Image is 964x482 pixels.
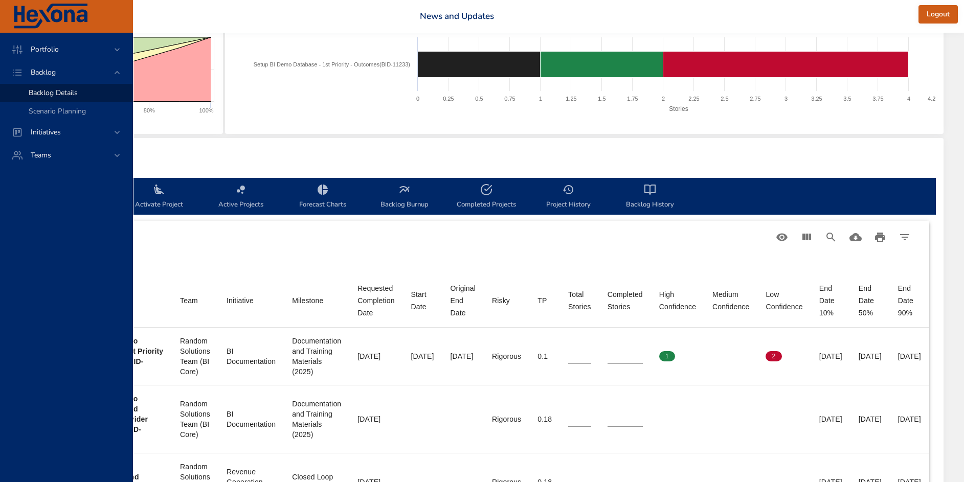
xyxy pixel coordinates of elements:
span: 0 [712,352,728,361]
div: Sort [292,294,323,307]
text: 1 [539,96,542,102]
div: [DATE] [819,351,842,361]
div: Initiative [227,294,254,307]
div: Documentation and Training Materials (2025) [292,336,341,377]
div: Medium Confidence [712,288,749,313]
span: Initiatives [23,127,69,137]
button: Standard Views [770,225,794,249]
span: TP [537,294,552,307]
span: Backlog Details [29,88,78,98]
div: [DATE] [357,351,394,361]
div: Start Date [411,288,434,313]
div: Sort [766,288,802,313]
div: End Date 10% [819,282,842,319]
div: Risky [492,294,510,307]
text: Stories [669,105,688,112]
img: Hexona [12,4,89,29]
div: Total Stories [568,288,591,313]
div: Low Confidence [766,288,802,313]
text: 2.25 [688,96,699,102]
div: [DATE] [898,351,921,361]
div: [DATE] [859,414,882,424]
text: 3.75 [872,96,883,102]
text: 2 [662,96,665,102]
text: 4.25 [928,96,938,102]
div: [DATE] [819,414,842,424]
text: 3 [784,96,788,102]
div: Sort [492,294,510,307]
span: Team [180,294,210,307]
div: Rigorous [492,414,521,424]
button: View Columns [794,225,819,249]
button: Download CSV [843,225,868,249]
button: Print [868,225,892,249]
div: Sort [659,288,696,313]
div: Sort [608,288,643,313]
text: 1.75 [627,96,638,102]
div: Documentation and Training Materials (2025) [292,399,341,440]
span: Risky [492,294,521,307]
span: Forecast Charts [288,183,357,211]
div: Team [180,294,198,307]
div: Sort [537,294,547,307]
span: Milestone [292,294,341,307]
div: BI Documentation [227,346,276,366]
span: Active Projects [206,183,276,211]
div: Milestone [292,294,323,307]
span: Completed Projects [452,183,521,211]
text: 0 [416,96,419,102]
span: Initiative [227,294,276,307]
div: Requested Completion Date [357,282,394,319]
div: Original End Date [451,282,476,319]
span: 2 [766,352,781,361]
div: End Date 50% [859,282,882,319]
a: News and Updates [420,10,494,22]
div: Sort [227,294,254,307]
text: 3.25 [811,96,822,102]
text: 0.5 [475,96,483,102]
div: End Date 90% [898,282,921,319]
div: TP [537,294,547,307]
div: [DATE] [451,351,476,361]
span: Scenario Planning [29,106,86,116]
span: Teams [23,150,59,160]
div: Sort [451,282,476,319]
text: 2.75 [750,96,760,102]
span: Backlog Burnup [370,183,439,211]
span: 1 [659,352,675,361]
div: Rigorous [492,351,521,361]
button: Search [819,225,843,249]
span: Backlog History [615,183,685,211]
div: High Confidence [659,288,696,313]
div: Random Solutions Team (BI Core) [180,399,210,440]
text: 1.25 [566,96,576,102]
button: Logout [918,5,958,24]
span: Project History [533,183,603,211]
div: Sort [568,288,591,313]
div: Sort [357,282,394,319]
text: 1.5 [598,96,606,102]
text: Setup BI Demo Database - 1st Priority - Outcomes(BID-11233) [253,61,410,67]
span: Portfolio [23,44,67,54]
span: Logout [927,8,950,21]
div: Random Solutions Team (BI Core) [180,336,210,377]
button: Filter Table [892,225,917,249]
div: Completed Stories [608,288,643,313]
div: Sort [712,288,749,313]
text: 2.5 [721,96,728,102]
div: [DATE] [411,351,434,361]
text: 0.25 [443,96,454,102]
text: 4 [907,96,910,102]
div: Sort [180,294,198,307]
div: 0.1 [537,351,552,361]
text: 100% [199,107,213,113]
span: Backlog [23,67,64,77]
